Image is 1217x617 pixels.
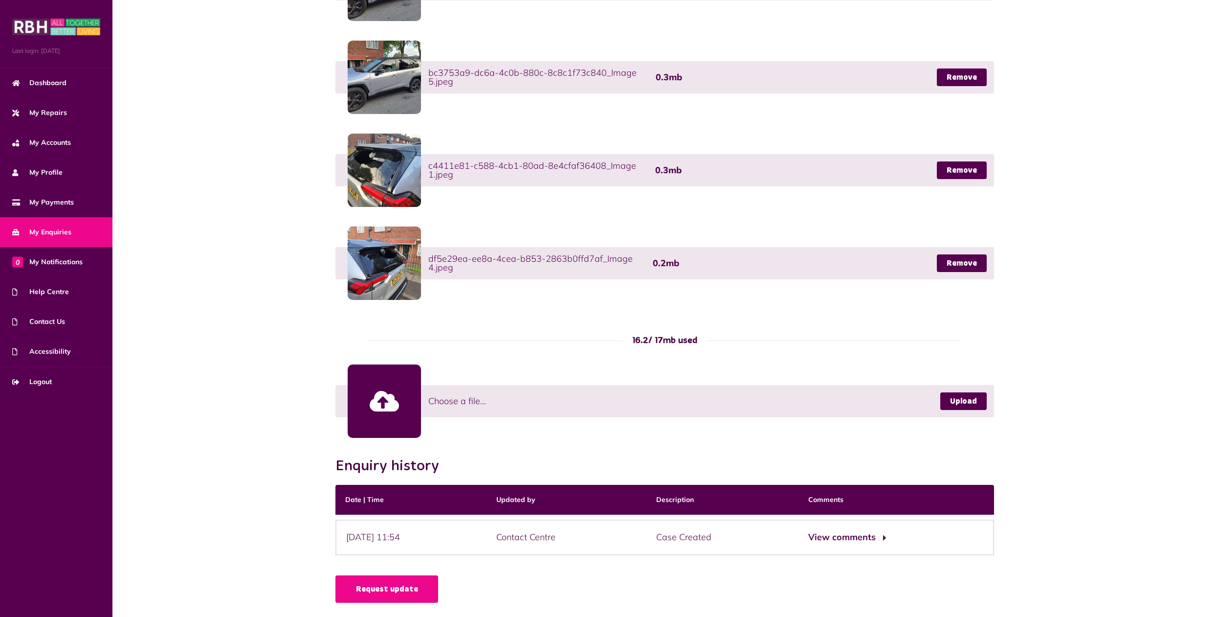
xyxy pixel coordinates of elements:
span: 0.3mb [655,166,682,175]
span: My Profile [12,167,63,178]
span: My Payments [12,197,74,207]
span: df5e29ea-ee8a-4cea-b853-2863b0ffd7af_Image 4.jpeg [428,254,642,272]
span: My Accounts [12,137,71,148]
span: Help Centre [12,287,69,297]
th: Updated by [487,485,646,515]
a: Remove [937,69,987,86]
a: Request update [335,575,438,603]
span: Accessibility [12,346,71,357]
div: [DATE] 11:54 [335,520,487,555]
span: My Notifications [12,257,83,267]
span: Choose a file... [428,394,486,408]
span: 16.2 [632,336,648,345]
span: My Repairs [12,108,67,118]
th: Comments [798,485,994,515]
div: Case Created [646,520,798,555]
span: c4411e81-c588-4cb1-80ad-8e4cfaf36408_Image 1.jpeg [428,161,645,179]
span: Logout [12,377,52,387]
div: / 17mb used [622,334,707,347]
span: 0.2mb [653,259,679,268]
th: Description [646,485,798,515]
span: My Enquiries [12,227,71,237]
button: View comments [808,530,884,545]
img: MyRBH [12,17,100,37]
h2: Enquiry history [335,457,449,475]
a: Remove [937,254,987,272]
span: 0.3mb [656,73,682,82]
a: Upload [940,392,987,410]
div: Contact Centre [487,520,646,555]
th: Date | Time [335,485,487,515]
span: Last login: [DATE] [12,46,100,55]
a: Remove [937,161,987,179]
span: Dashboard [12,78,66,88]
span: 0 [12,256,23,267]
span: bc3753a9-dc6a-4c0b-880c-8c8c1f73c840_Image 5.jpeg [428,69,646,86]
span: Contact Us [12,317,65,327]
